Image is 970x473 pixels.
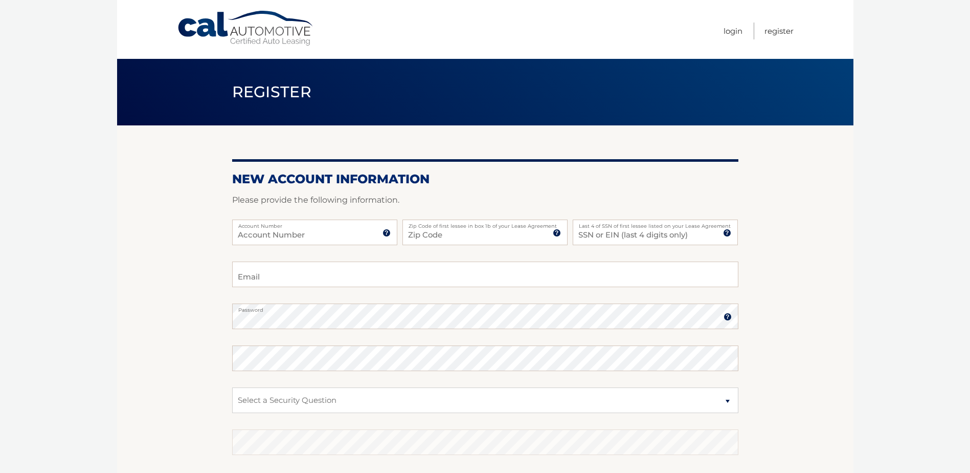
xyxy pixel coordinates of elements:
label: Last 4 of SSN of first lessee listed on your Lease Agreement [573,220,738,228]
input: Email [232,262,738,287]
label: Zip Code of first lessee in box 1b of your Lease Agreement [402,220,568,228]
img: tooltip.svg [553,229,561,237]
input: Account Number [232,220,397,245]
p: Please provide the following information. [232,193,738,207]
span: Register [232,82,312,101]
img: tooltip.svg [382,229,391,237]
a: Register [764,23,794,39]
a: Login [724,23,742,39]
img: tooltip.svg [723,229,731,237]
a: Cal Automotive [177,10,315,47]
label: Password [232,304,738,312]
img: tooltip.svg [724,313,732,321]
label: Account Number [232,220,397,228]
input: Zip Code [402,220,568,245]
input: SSN or EIN (last 4 digits only) [573,220,738,245]
h2: New Account Information [232,171,738,187]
